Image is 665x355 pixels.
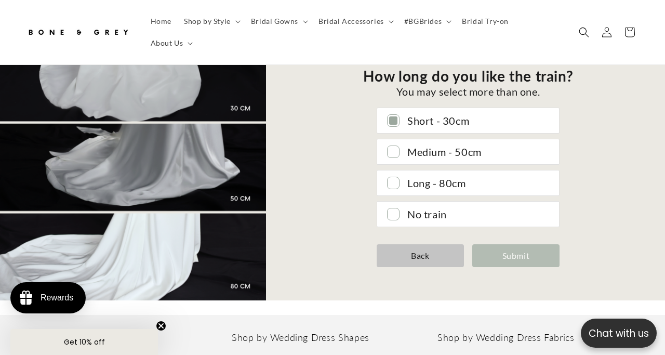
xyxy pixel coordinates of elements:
span: Get 10% off [64,337,105,347]
span: About Us [151,38,183,48]
div: Back [377,244,464,268]
summary: Search [573,21,595,44]
div: You may select more than one. [363,85,574,98]
div: Rewards [41,293,73,303]
summary: #BGBrides [398,10,456,32]
a: Bridal Try-on [456,10,515,32]
div: Long - 80cm [407,174,549,192]
div: Submit [472,244,560,268]
a: Home [144,10,178,32]
span: Home [151,17,171,26]
span: Bridal Accessories [318,17,384,26]
p: Chat with us [581,326,657,341]
summary: About Us [144,32,197,54]
h2: Shop by Wedding Dress Shapes [232,332,433,344]
button: Open chatbox [581,319,657,348]
summary: Bridal Accessories [312,10,398,32]
span: Bridal Gowns [251,17,298,26]
h2: Shop by Wedding Dress Fabrics [437,332,639,344]
button: Close teaser [156,321,166,331]
summary: Shop by Style [178,10,245,32]
div: Medium - 50cm [407,142,549,161]
div: No train [407,205,549,223]
summary: Bridal Gowns [245,10,312,32]
img: Bone and Grey Bridal [26,21,130,44]
span: Bridal Try-on [462,17,509,26]
div: Get 10% offClose teaser [10,329,158,355]
a: Bone and Grey Bridal [22,17,134,48]
div: Short - 30cm [407,111,549,130]
span: Shop by Style [184,17,231,26]
div: How long do you like the train? [363,68,574,85]
span: #BGBrides [404,17,442,26]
